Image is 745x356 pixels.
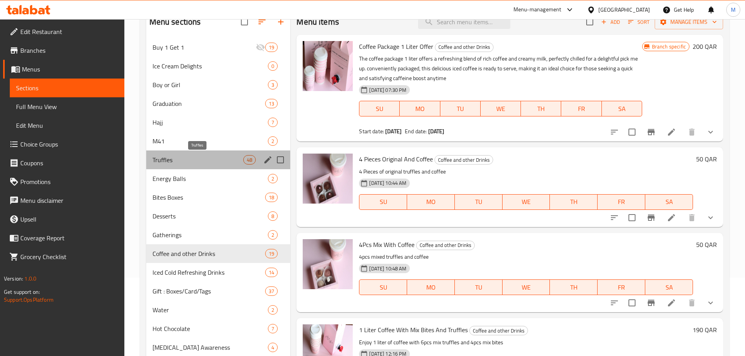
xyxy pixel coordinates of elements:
[268,174,278,183] div: items
[268,63,277,70] span: 0
[435,43,493,52] span: Coffee and other Drinks
[693,324,717,335] h6: 190 QAR
[268,61,278,71] div: items
[268,344,277,351] span: 4
[265,268,278,277] div: items
[268,231,277,239] span: 2
[268,138,277,145] span: 2
[550,194,598,210] button: TH
[642,123,661,141] button: Branch-specific-item
[359,126,384,136] span: Start date:
[410,282,452,293] span: MO
[366,179,409,187] span: [DATE] 10:44 AM
[701,293,720,312] button: show more
[407,194,455,210] button: MO
[366,265,409,272] span: [DATE] 10:48 AM
[693,41,717,52] h6: 200 QAR
[153,286,266,296] span: Gift : Boxes/Card/Tags
[153,305,268,315] div: Water
[146,169,291,188] div: Energy Balls2
[481,101,521,116] button: WE
[20,46,118,55] span: Branches
[153,268,266,277] div: Iced Cold Refreshing Drinks
[524,103,558,114] span: TH
[363,196,404,208] span: SU
[359,54,642,83] p: The coffee package 1 liter offers a refreshing blend of rich coffee and creamy milk, perfectly ch...
[296,16,339,28] h2: Menu items
[3,41,124,60] a: Branches
[642,208,661,227] button: Branch-specific-item
[268,80,278,89] div: items
[153,118,268,127] span: Hajj
[256,43,265,52] svg: Inactive section
[146,263,291,282] div: Iced Cold Refreshing Drinks14
[153,174,268,183] span: Energy Balls
[506,282,547,293] span: WE
[24,274,36,284] span: 1.0.0
[623,16,655,28] span: Sort items
[153,80,268,89] div: Boy or Girl
[303,239,353,289] img: 4Pcs Mix With Coffee
[146,225,291,244] div: Gatherings2
[20,27,118,36] span: Edit Restaurant
[359,239,415,250] span: 4Pcs Mix With Coffee
[3,135,124,154] a: Choice Groups
[701,208,720,227] button: show more
[3,247,124,266] a: Grocery Checklist
[20,177,118,186] span: Promotions
[418,15,510,29] input: search
[153,43,256,52] span: Buy 1 Get 1
[605,208,624,227] button: sort-choices
[146,244,291,263] div: Coffee and other Drinks19
[146,319,291,338] div: Hot Chocolate7
[626,16,652,28] button: Sort
[469,326,528,335] div: Coffee and other Drinks
[146,188,291,207] div: Bites Boxes18
[146,282,291,301] div: Gift : Boxes/Card/Tags37
[506,196,547,208] span: WE
[731,5,736,14] span: M
[513,5,562,14] div: Menu-management
[268,306,277,314] span: 2
[266,194,277,201] span: 18
[22,64,118,74] span: Menus
[363,282,404,293] span: SU
[10,79,124,97] a: Sections
[385,126,402,136] b: [DATE]
[359,324,468,336] span: 1 Liter Coffee With Mix Bites And Truffles
[655,15,723,29] button: Manage items
[564,103,598,114] span: FR
[4,274,23,284] span: Version:
[146,57,291,75] div: Ice Cream Delights0
[153,249,266,258] span: Coffee and other Drinks
[303,154,353,204] img: 4 Pieces Original And Coffee
[521,101,561,116] button: TH
[265,99,278,108] div: items
[667,213,676,222] a: Edit menu item
[706,213,715,222] svg: Show Choices
[403,103,437,114] span: MO
[648,282,690,293] span: SA
[16,121,118,130] span: Edit Menu
[434,155,493,165] div: Coffee and other Drinks
[16,102,118,111] span: Full Menu View
[598,194,645,210] button: FR
[153,193,266,202] span: Bites Boxes
[605,293,624,312] button: sort-choices
[601,282,642,293] span: FR
[407,279,455,295] button: MO
[265,193,278,202] div: items
[628,18,650,27] span: Sort
[696,154,717,165] h6: 50 QAR
[470,326,528,335] span: Coffee and other Drinks
[363,103,397,114] span: SU
[268,119,277,126] span: 7
[682,293,701,312] button: delete
[146,207,291,225] div: Desserts8
[266,100,277,107] span: 13
[661,17,717,27] span: Manage items
[682,208,701,227] button: delete
[405,126,427,136] span: End date:
[268,136,278,146] div: items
